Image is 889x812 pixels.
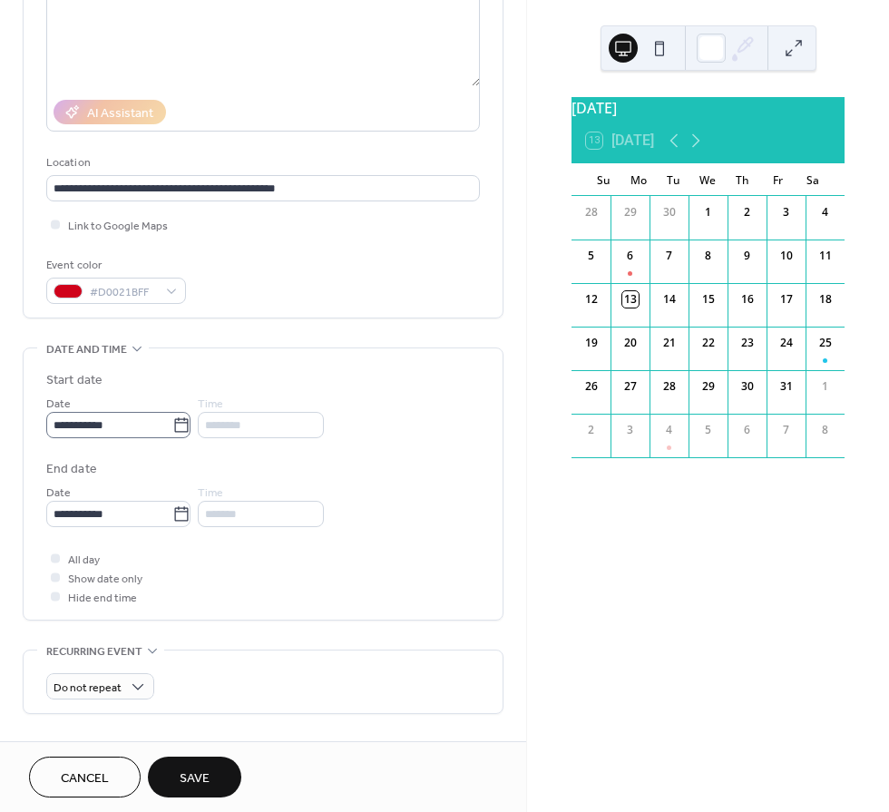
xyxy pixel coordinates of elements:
button: Save [148,757,241,797]
span: Time [198,484,223,503]
span: Event image [46,736,117,755]
div: 28 [583,204,600,220]
div: 12 [583,291,600,308]
div: 11 [817,248,834,264]
div: Event color [46,256,182,275]
div: 1 [817,378,834,395]
div: 13 [622,291,639,308]
span: Do not repeat [54,678,122,699]
div: 17 [778,291,795,308]
div: 10 [778,248,795,264]
button: Cancel [29,757,141,797]
div: 24 [778,335,795,351]
div: Sa [796,163,830,196]
div: 29 [622,204,639,220]
span: Recurring event [46,642,142,661]
div: 16 [739,291,756,308]
div: 21 [661,335,678,351]
div: Su [586,163,620,196]
div: Mo [620,163,655,196]
div: 6 [739,422,756,438]
div: 23 [739,335,756,351]
div: 19 [583,335,600,351]
div: 20 [622,335,639,351]
div: Start date [46,371,103,390]
div: 28 [661,378,678,395]
div: 9 [739,248,756,264]
span: Link to Google Maps [68,217,168,236]
div: 26 [583,378,600,395]
span: Hide end time [68,589,137,608]
div: 3 [778,204,795,220]
div: 3 [622,422,639,438]
div: Fr [760,163,795,196]
div: Th [726,163,760,196]
div: 22 [700,335,717,351]
div: 8 [817,422,834,438]
div: 27 [622,378,639,395]
div: 31 [778,378,795,395]
div: 5 [583,248,600,264]
div: Location [46,153,476,172]
div: 7 [778,422,795,438]
span: Show date only [68,570,142,589]
span: Cancel [61,769,109,788]
div: 6 [622,248,639,264]
div: 30 [739,378,756,395]
div: We [690,163,725,196]
div: 8 [700,248,717,264]
div: 2 [583,422,600,438]
div: 7 [661,248,678,264]
div: 5 [700,422,717,438]
div: 18 [817,291,834,308]
span: #D0021BFF [90,283,157,302]
div: 4 [817,204,834,220]
div: 4 [661,422,678,438]
span: Date [46,484,71,503]
div: Tu [656,163,690,196]
div: 25 [817,335,834,351]
div: 2 [739,204,756,220]
div: End date [46,460,97,479]
span: Date and time [46,340,127,359]
span: Save [180,769,210,788]
div: 30 [661,204,678,220]
span: Date [46,395,71,414]
div: [DATE] [571,97,845,119]
div: 14 [661,291,678,308]
div: 1 [700,204,717,220]
span: All day [68,551,100,570]
span: Time [198,395,223,414]
div: 15 [700,291,717,308]
div: 29 [700,378,717,395]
